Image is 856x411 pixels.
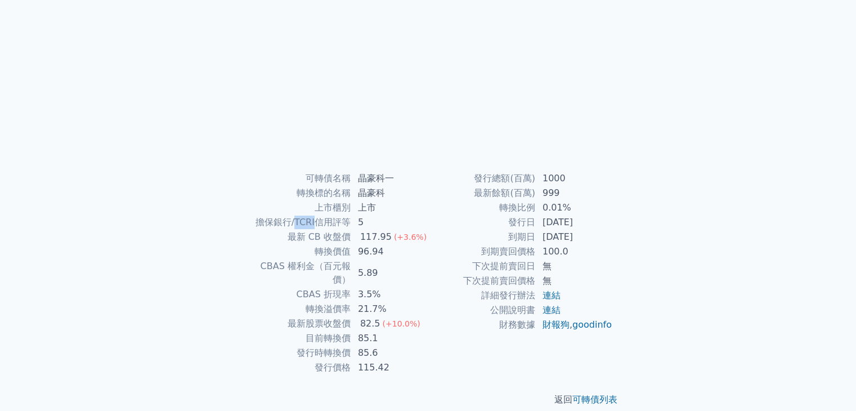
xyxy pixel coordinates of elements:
[536,215,613,230] td: [DATE]
[536,259,613,274] td: 無
[428,230,536,244] td: 到期日
[351,360,428,375] td: 115.42
[536,186,613,200] td: 999
[536,318,613,332] td: ,
[428,259,536,274] td: 下次提前賣回日
[358,317,383,330] div: 82.5
[351,259,428,287] td: 5.89
[230,393,626,406] p: 返回
[800,357,856,411] iframe: Chat Widget
[351,244,428,259] td: 96.94
[244,215,351,230] td: 擔保銀行/TCRI信用評等
[428,215,536,230] td: 發行日
[428,244,536,259] td: 到期賣回價格
[428,200,536,215] td: 轉換比例
[428,274,536,288] td: 下次提前賣回價格
[351,346,428,360] td: 85.6
[351,215,428,230] td: 5
[543,319,570,330] a: 財報狗
[351,200,428,215] td: 上市
[351,331,428,346] td: 85.1
[428,288,536,303] td: 詳細發行辦法
[800,357,856,411] div: 聊天小工具
[351,287,428,302] td: 3.5%
[572,319,612,330] a: goodinfo
[536,244,613,259] td: 100.0
[536,200,613,215] td: 0.01%
[394,233,427,242] span: (+3.6%)
[358,230,394,244] div: 117.95
[244,331,351,346] td: 目前轉換價
[351,171,428,186] td: 晶豪科一
[244,287,351,302] td: CBAS 折現率
[244,360,351,375] td: 發行價格
[244,302,351,316] td: 轉換溢價率
[543,305,561,315] a: 連結
[428,171,536,186] td: 發行總額(百萬)
[382,319,420,328] span: (+10.0%)
[428,186,536,200] td: 最新餘額(百萬)
[244,259,351,287] td: CBAS 權利金（百元報價）
[244,200,351,215] td: 上市櫃別
[572,394,617,405] a: 可轉債列表
[244,186,351,200] td: 轉換標的名稱
[536,230,613,244] td: [DATE]
[244,171,351,186] td: 可轉債名稱
[428,318,536,332] td: 財務數據
[244,244,351,259] td: 轉換價值
[244,230,351,244] td: 最新 CB 收盤價
[351,302,428,316] td: 21.7%
[543,290,561,301] a: 連結
[428,303,536,318] td: 公開說明書
[244,346,351,360] td: 發行時轉換價
[351,186,428,200] td: 晶豪科
[536,274,613,288] td: 無
[536,171,613,186] td: 1000
[244,316,351,331] td: 最新股票收盤價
